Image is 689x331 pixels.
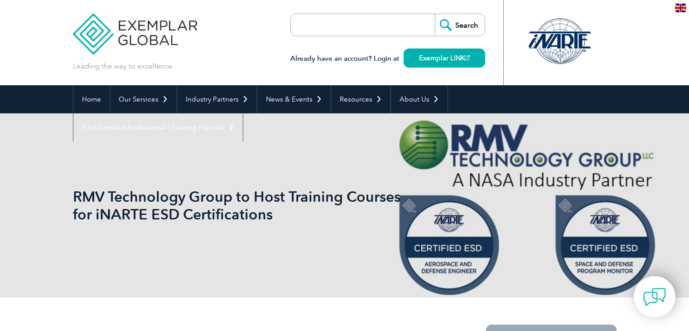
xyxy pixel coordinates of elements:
a: Exemplar LINK [404,49,485,68]
a: Our Services [110,85,177,113]
img: contact-chat.png [643,286,666,308]
a: Home [73,85,110,113]
a: Industry Partners [177,85,257,113]
img: en [675,4,686,12]
h3: Already have an account? Login at [290,53,485,64]
img: open_square.png [465,55,470,60]
a: Find Certified Professional / Training Provider [73,113,243,141]
input: Search [435,14,485,36]
a: News & Events [257,85,331,113]
a: About Us [391,85,448,113]
p: Leading the way to excellence [73,61,172,71]
h1: RMV Technology Group to Host Training Courses for iNARTE ESD Certifications [73,188,421,223]
a: Resources [331,85,390,113]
